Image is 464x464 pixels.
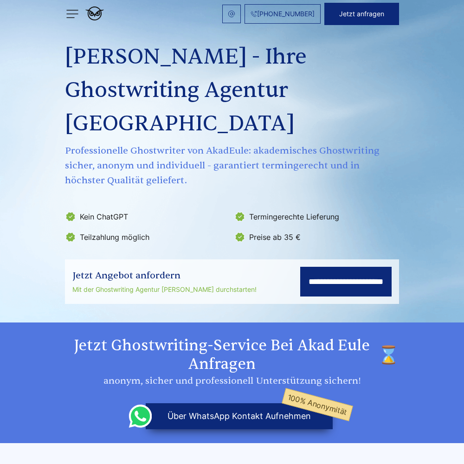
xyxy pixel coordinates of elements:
[65,209,229,224] li: Kein ChatGPT
[324,3,399,25] button: Jetzt anfragen
[85,6,104,20] img: logo
[251,11,257,17] img: Phone
[65,40,399,141] h1: [PERSON_NAME] - Ihre Ghostwriting Agentur [GEOGRAPHIC_DATA]
[65,143,399,188] span: Professionelle Ghostwriter von AkadEule: akademisches Ghostwriting sicher, anonym und individuell...
[72,268,257,283] div: Jetzt Angebot anfordern
[257,10,315,18] span: [PHONE_NUMBER]
[245,4,321,24] a: [PHONE_NUMBER]
[228,10,235,18] img: email
[65,374,399,388] div: anonym, sicher und professionell Unterstützung sichern!
[234,230,398,245] li: Preise ab 35 €
[65,336,399,374] h2: Jetzt Ghostwriting-Service bei Akad Eule anfragen
[65,230,229,245] li: Teilzahlung möglich
[234,209,398,224] li: Termingerechte Lieferung
[146,403,333,429] button: über WhatsApp Kontakt aufnehmen100% Anonymität
[379,336,399,374] img: time
[72,284,257,295] div: Mit der Ghostwriting Agentur [PERSON_NAME] durchstarten!
[282,388,353,421] span: 100% Anonymität
[65,6,80,21] img: menu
